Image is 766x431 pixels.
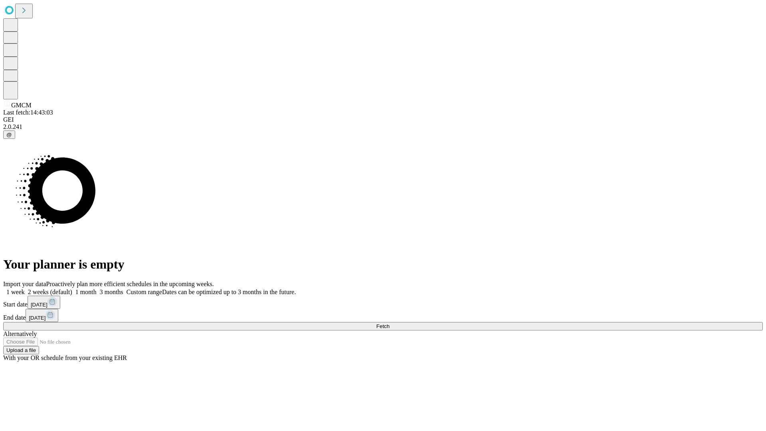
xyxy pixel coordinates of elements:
[31,302,47,308] span: [DATE]
[6,132,12,138] span: @
[3,346,39,354] button: Upload a file
[75,289,97,295] span: 1 month
[3,281,46,287] span: Import your data
[6,289,25,295] span: 1 week
[100,289,123,295] span: 3 months
[3,123,763,130] div: 2.0.241
[29,315,45,321] span: [DATE]
[3,309,763,322] div: End date
[28,296,60,309] button: [DATE]
[3,330,37,337] span: Alternatively
[3,354,127,361] span: With your OR schedule from your existing EHR
[3,116,763,123] div: GEI
[28,289,72,295] span: 2 weeks (default)
[46,281,214,287] span: Proactively plan more efficient schedules in the upcoming weeks.
[3,130,15,139] button: @
[126,289,162,295] span: Custom range
[11,102,32,109] span: GMCM
[162,289,296,295] span: Dates can be optimized up to 3 months in the future.
[376,323,389,329] span: Fetch
[3,296,763,309] div: Start date
[26,309,58,322] button: [DATE]
[3,257,763,272] h1: Your planner is empty
[3,322,763,330] button: Fetch
[3,109,53,116] span: Last fetch: 14:43:03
